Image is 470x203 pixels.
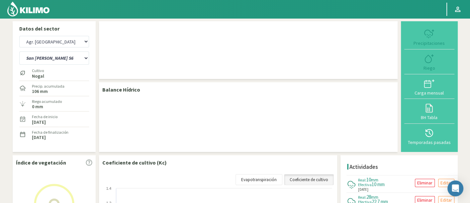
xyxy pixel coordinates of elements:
[358,177,366,182] span: Real:
[440,179,452,187] p: Editar
[406,140,452,145] div: Temporadas pasadas
[32,120,46,124] label: [DATE]
[366,176,371,183] span: 10
[415,179,435,187] button: Eliminar
[406,115,452,120] div: BH Tabla
[32,104,43,109] label: 0 mm
[406,41,452,45] div: Precipitaciones
[235,174,282,185] a: Evapotranspiración
[106,186,111,190] text: 1.4
[371,177,378,183] span: mm
[32,83,64,89] label: Precip. acumulada
[7,1,50,17] img: Kilimo
[102,159,167,167] p: Coeficiente de cultivo (Kc)
[19,25,89,33] p: Datos del sector
[404,25,454,49] button: Precipitaciones
[404,124,454,149] button: Temporadas pasadas
[404,99,454,124] button: BH Tabla
[406,66,452,70] div: Riego
[404,74,454,99] button: Carga mensual
[349,164,378,170] h4: Actividades
[404,49,454,74] button: Riego
[32,68,44,74] label: Cultivo
[16,159,66,167] p: Índice de vegetación
[371,194,378,200] span: mm
[358,195,366,200] span: Real:
[32,129,68,135] label: Fecha de finalización
[32,89,48,94] label: 106 mm
[417,179,432,187] p: Eliminar
[102,86,140,94] p: Balance Hídrico
[438,179,454,187] button: Editar
[32,135,46,140] label: [DATE]
[284,174,334,185] a: Coeficiente de cultivo
[406,91,452,95] div: Carga mensual
[358,182,372,187] span: Efectiva
[32,114,57,120] label: Fecha de inicio
[366,194,371,200] span: 28
[447,180,463,196] div: Open Intercom Messenger
[32,74,44,78] label: Nogal
[358,187,368,192] span: [DATE]
[372,181,385,187] span: 10 mm
[32,99,62,104] label: Riego acumulado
